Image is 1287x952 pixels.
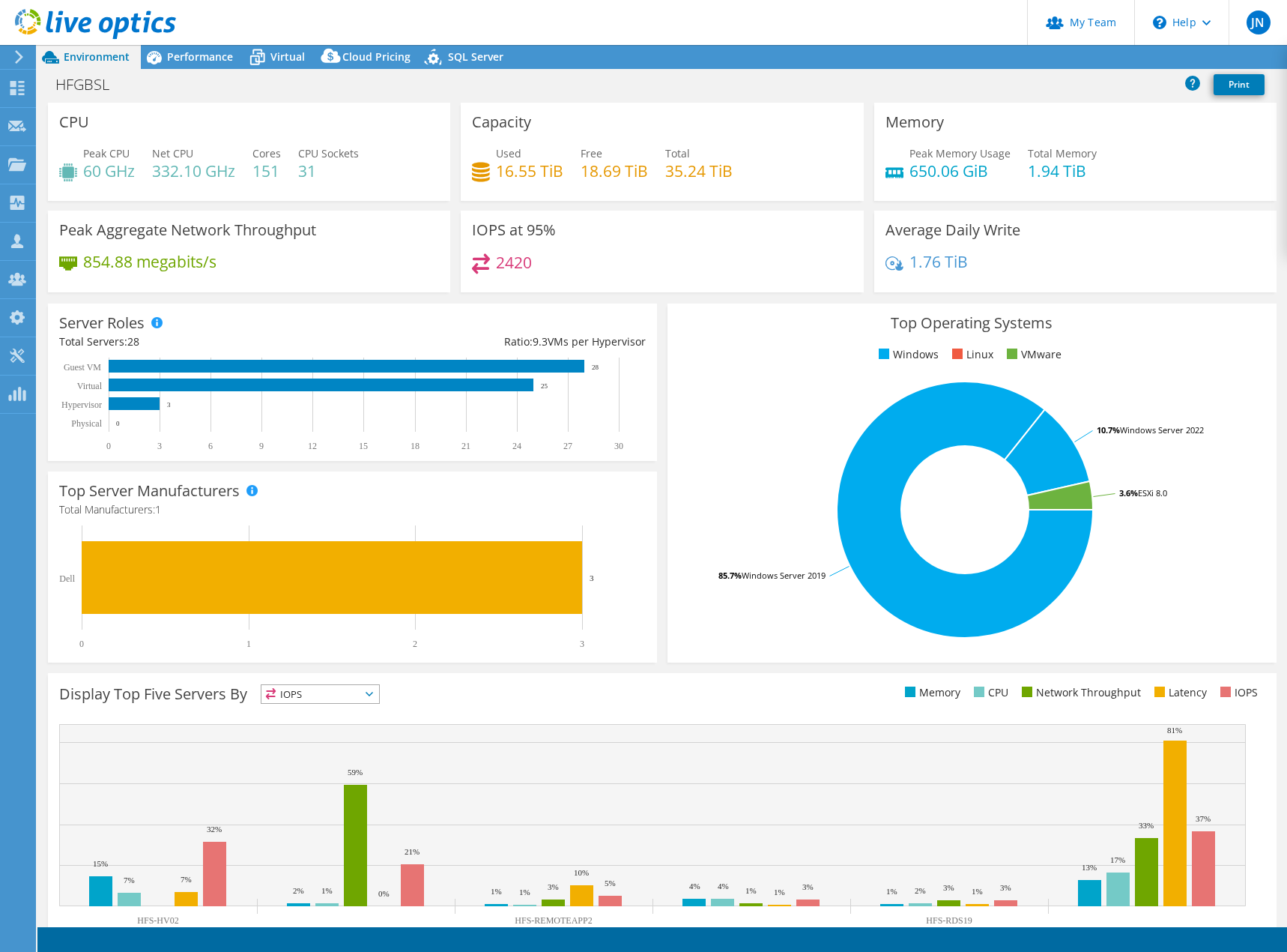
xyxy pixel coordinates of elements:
[614,441,623,451] text: 30
[293,886,304,895] text: 2%
[83,163,135,179] h4: 60 GHz
[592,364,599,371] text: 28
[496,163,563,179] h4: 16.55 TiB
[774,888,785,897] text: 1%
[49,76,133,93] h1: HFGBSL
[885,222,1020,238] h3: Average Daily Write
[970,684,1008,701] li: CPU
[106,441,111,451] text: 0
[745,886,757,895] text: 1%
[548,882,559,891] text: 3%
[886,887,897,896] text: 1%
[348,768,363,777] text: 59%
[59,483,240,499] h3: Top Server Manufacturers
[298,146,359,160] span: CPU Sockets
[1097,424,1120,436] tspan: 10.7%
[59,222,316,238] h3: Peak Aggregate Network Throughput
[83,146,130,160] span: Peak CPU
[1247,10,1271,34] span: JN
[124,876,135,885] text: 7%
[405,847,420,856] text: 21%
[208,441,213,451] text: 6
[321,886,333,895] text: 1%
[1214,74,1265,95] a: Print
[742,570,826,581] tspan: Windows Server 2019
[948,346,993,363] li: Linux
[79,639,84,649] text: 0
[342,49,411,64] span: Cloud Pricing
[64,362,101,373] text: Guest VM
[875,346,939,363] li: Windows
[915,886,926,895] text: 2%
[157,441,162,451] text: 3
[581,146,602,160] span: Free
[972,887,983,896] text: 1%
[413,639,417,649] text: 2
[472,222,556,238] h3: IOPS at 95%
[77,381,103,391] text: Virtual
[155,502,161,516] span: 1
[167,401,171,409] text: 3
[1120,424,1204,436] tspan: Windows Server 2022
[718,882,729,891] text: 4%
[116,420,120,427] text: 0
[718,570,742,581] tspan: 85.7%
[93,859,108,868] text: 15%
[352,334,645,350] div: Ratio: VMs per Hypervisor
[943,883,954,892] text: 3%
[909,146,1011,160] span: Peak Memory Usage
[152,163,235,179] h4: 332.10 GHz
[563,441,572,451] text: 27
[605,879,616,888] text: 5%
[1217,684,1258,701] li: IOPS
[461,441,470,451] text: 21
[885,114,944,130] h3: Memory
[246,639,251,649] text: 1
[59,315,145,331] h3: Server Roles
[59,573,75,584] text: Dell
[1139,821,1154,830] text: 33%
[61,400,102,410] text: Hypervisor
[1119,487,1138,498] tspan: 3.6%
[298,163,359,179] h4: 31
[308,441,317,451] text: 12
[580,639,584,649] text: 3
[1028,146,1097,160] span: Total Memory
[64,49,130,64] span: Environment
[270,49,305,64] span: Virtual
[665,163,733,179] h4: 35.24 TiB
[127,334,139,349] span: 28
[1082,863,1097,872] text: 13%
[1018,684,1141,701] li: Network Throughput
[252,146,281,160] span: Cores
[665,146,690,160] span: Total
[581,163,648,179] h4: 18.69 TiB
[167,49,233,64] span: Performance
[448,49,503,64] span: SQL Server
[71,418,102,429] text: Physical
[679,315,1265,331] h3: Top Operating Systems
[496,146,521,160] span: Used
[472,114,531,130] h3: Capacity
[1167,726,1182,735] text: 81%
[1028,163,1097,179] h4: 1.94 TiB
[1153,16,1166,29] svg: \n
[59,501,646,518] h4: Total Manufacturers:
[574,868,589,877] text: 10%
[1003,346,1062,363] li: VMware
[1000,883,1011,892] text: 3%
[802,882,814,891] text: 3%
[689,882,700,891] text: 4%
[1151,684,1207,701] li: Latency
[533,334,548,349] span: 9.3
[252,163,281,179] h4: 151
[1196,814,1211,823] text: 37%
[496,254,532,271] h4: 2420
[59,334,352,350] div: Total Servers:
[901,684,960,701] li: Memory
[909,253,968,270] h4: 1.76 TiB
[207,825,222,834] text: 32%
[137,915,178,926] text: HFS-HV02
[359,441,368,451] text: 15
[152,146,193,160] span: Net CPU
